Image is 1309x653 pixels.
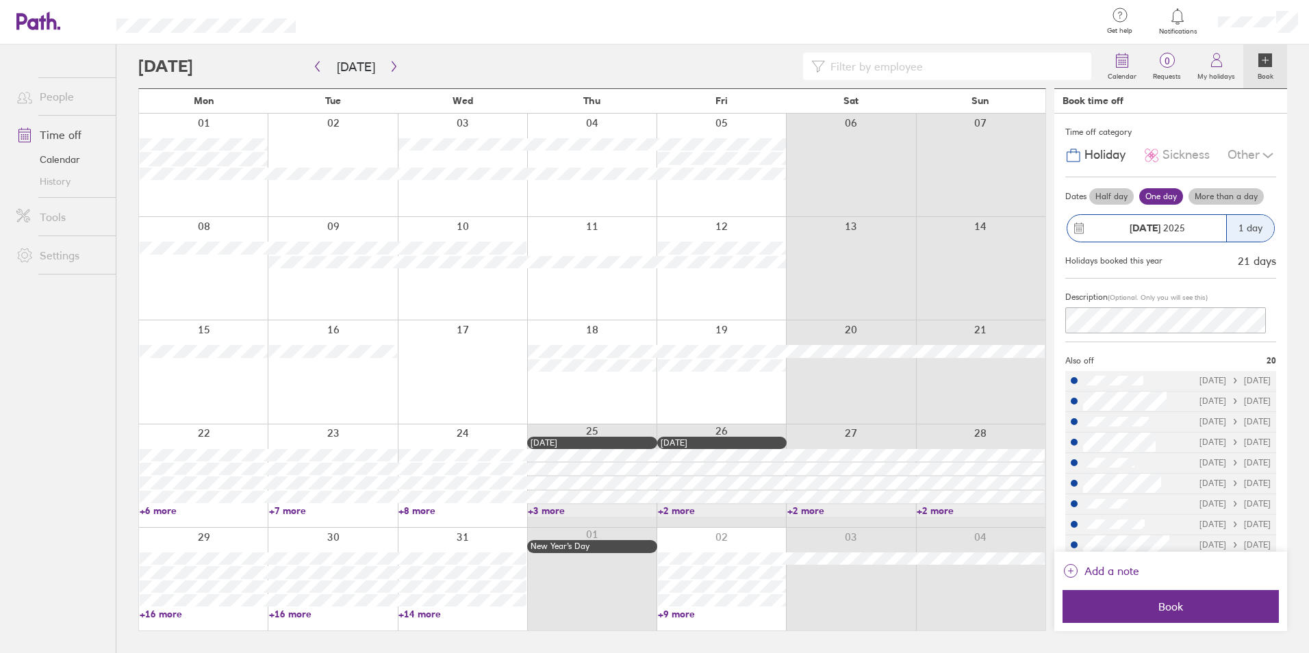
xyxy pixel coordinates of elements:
[269,504,397,517] a: +7 more
[398,504,526,517] a: +8 more
[1199,437,1271,447] div: [DATE] [DATE]
[1199,458,1271,468] div: [DATE] [DATE]
[1097,27,1142,35] span: Get help
[528,504,656,517] a: +3 more
[1267,356,1276,366] span: 20
[658,608,786,620] a: +9 more
[1108,293,1208,302] span: (Optional. Only you will see this)
[5,149,116,170] a: Calendar
[715,95,728,106] span: Fri
[325,95,341,106] span: Tue
[1065,192,1086,201] span: Dates
[661,438,783,448] div: [DATE]
[787,504,915,517] a: +2 more
[1084,148,1126,162] span: Holiday
[1238,255,1276,267] div: 21 days
[1199,499,1271,509] div: [DATE] [DATE]
[1065,256,1162,266] div: Holidays booked this year
[531,438,653,448] div: [DATE]
[5,203,116,231] a: Tools
[1162,148,1210,162] span: Sickness
[917,504,1045,517] a: +2 more
[1089,188,1134,205] label: Half day
[5,121,116,149] a: Time off
[1072,600,1269,613] span: Book
[1130,222,1160,234] strong: [DATE]
[1063,95,1123,106] div: Book time off
[1065,122,1276,142] div: Time off category
[5,242,116,269] a: Settings
[5,83,116,110] a: People
[1065,356,1094,366] span: Also off
[398,608,526,620] a: +14 more
[1199,520,1271,529] div: [DATE] [DATE]
[1199,540,1271,550] div: [DATE] [DATE]
[194,95,214,106] span: Mon
[1199,417,1271,426] div: [DATE] [DATE]
[1156,27,1200,36] span: Notifications
[1199,396,1271,406] div: [DATE] [DATE]
[1226,215,1274,242] div: 1 day
[1145,55,1189,66] span: 0
[1145,68,1189,81] label: Requests
[1084,560,1139,582] span: Add a note
[269,608,397,620] a: +16 more
[1139,188,1183,205] label: One day
[1199,478,1271,488] div: [DATE] [DATE]
[1130,222,1185,233] span: 2025
[453,95,473,106] span: Wed
[1065,292,1108,302] span: Description
[1063,590,1279,623] button: Book
[1156,7,1200,36] a: Notifications
[1249,68,1282,81] label: Book
[658,504,786,517] a: +2 more
[583,95,600,106] span: Thu
[531,541,653,551] div: New Year’s Day
[140,608,268,620] a: +16 more
[971,95,989,106] span: Sun
[1065,207,1276,249] button: [DATE] 20251 day
[1189,68,1243,81] label: My holidays
[1145,44,1189,88] a: 0Requests
[1100,68,1145,81] label: Calendar
[843,95,859,106] span: Sat
[825,53,1083,79] input: Filter by employee
[1100,44,1145,88] a: Calendar
[1228,142,1276,168] div: Other
[140,504,268,517] a: +6 more
[1189,188,1264,205] label: More than a day
[1189,44,1243,88] a: My holidays
[1199,376,1271,385] div: [DATE] [DATE]
[1063,560,1139,582] button: Add a note
[5,170,116,192] a: History
[326,55,386,78] button: [DATE]
[1243,44,1287,88] a: Book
